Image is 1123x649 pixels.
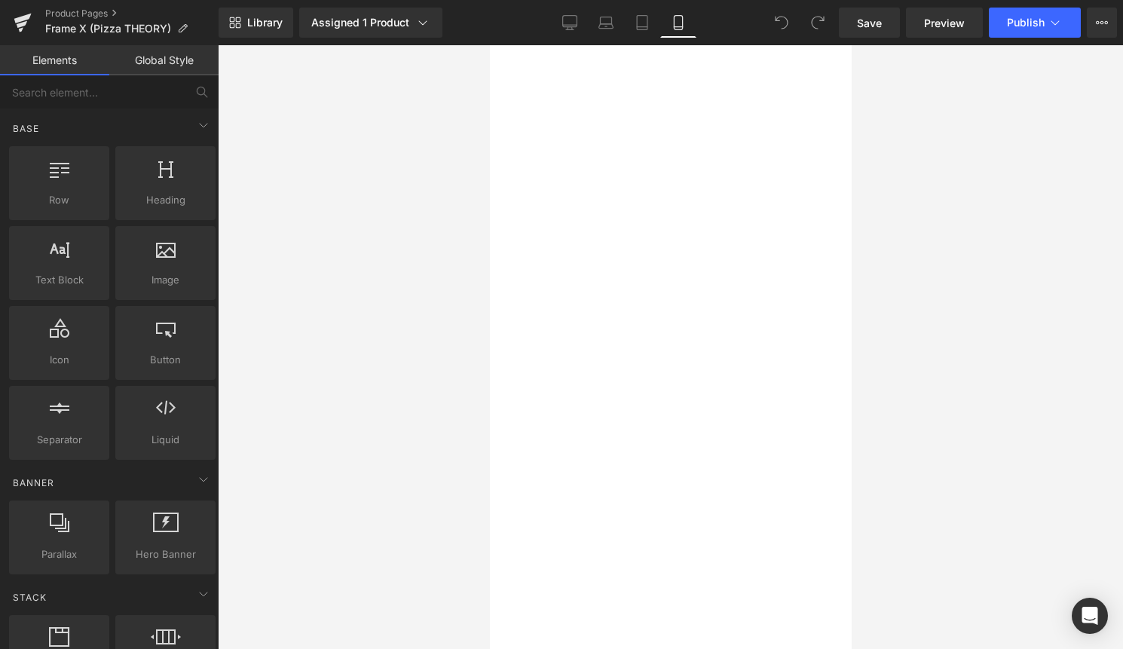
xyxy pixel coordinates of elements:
[45,8,219,20] a: Product Pages
[1072,598,1108,634] div: Open Intercom Messenger
[624,8,660,38] a: Tablet
[11,476,56,490] span: Banner
[11,121,41,136] span: Base
[120,432,211,448] span: Liquid
[14,192,105,208] span: Row
[45,23,171,35] span: Frame X (Pizza THEORY)
[311,15,430,30] div: Assigned 1 Product
[120,546,211,562] span: Hero Banner
[120,352,211,368] span: Button
[14,272,105,288] span: Text Block
[803,8,833,38] button: Redo
[14,432,105,448] span: Separator
[588,8,624,38] a: Laptop
[857,15,882,31] span: Save
[14,546,105,562] span: Parallax
[660,8,696,38] a: Mobile
[14,352,105,368] span: Icon
[120,192,211,208] span: Heading
[767,8,797,38] button: Undo
[247,16,283,29] span: Library
[11,590,48,605] span: Stack
[109,45,219,75] a: Global Style
[924,15,965,31] span: Preview
[1007,17,1045,29] span: Publish
[906,8,983,38] a: Preview
[219,8,293,38] a: New Library
[1087,8,1117,38] button: More
[120,272,211,288] span: Image
[552,8,588,38] a: Desktop
[989,8,1081,38] button: Publish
